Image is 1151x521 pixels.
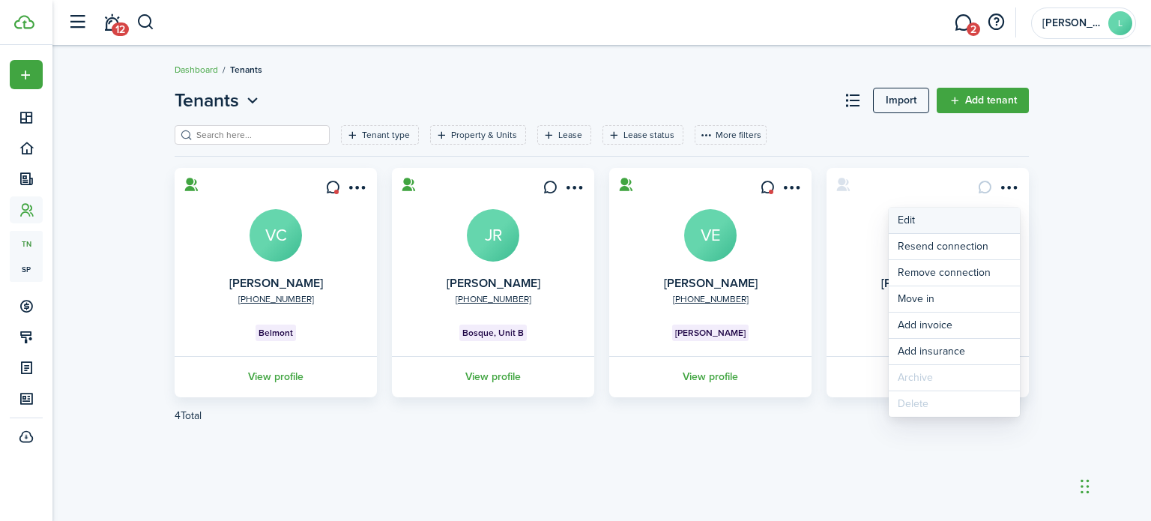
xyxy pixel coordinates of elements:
[10,256,43,282] a: sp
[889,313,1020,338] a: Add invoice
[602,125,683,145] filter-tag: Open filter
[695,125,767,145] button: More filters
[673,292,749,306] a: [PHONE_NUMBER]
[901,359,1151,521] iframe: Chat Widget
[10,231,43,256] a: tn
[889,234,1020,259] button: Resend connection
[684,209,737,262] a: VE
[537,125,591,145] filter-tag: Open filter
[561,180,585,200] button: Open menu
[607,356,814,397] a: View profile
[889,260,1020,286] button: Remove connection
[344,180,368,200] button: Open menu
[889,286,1020,312] a: Move in
[238,292,314,306] a: [PHONE_NUMBER]
[175,63,218,76] a: Dashboard
[390,356,596,397] a: View profile
[664,274,758,292] a: [PERSON_NAME]
[456,292,531,306] a: [PHONE_NUMBER]
[175,87,262,114] button: Open menu
[175,87,239,114] span: Tenants
[623,128,674,142] filter-tag-label: Lease status
[229,274,323,292] a: [PERSON_NAME]
[259,326,293,340] span: Belmont
[230,63,262,76] span: Tenants
[1081,464,1090,509] div: Drag
[362,128,410,142] filter-tag-label: Tenant type
[873,88,929,113] a: Import
[996,180,1020,200] button: Open menu
[675,326,746,340] span: [PERSON_NAME]
[889,208,1020,233] a: Edit
[779,180,803,200] button: Open menu
[250,209,302,262] a: VC
[467,209,519,262] a: JR
[175,87,262,114] button: Tenants
[558,128,582,142] filter-tag-label: Lease
[193,128,324,142] input: Search here...
[341,125,419,145] filter-tag: Open filter
[889,339,1020,364] button: Add insurance
[10,60,43,89] button: Open menu
[447,274,540,292] a: [PERSON_NAME]
[430,125,526,145] filter-tag: Open filter
[937,88,1029,113] a: Add tenant
[175,408,202,424] p: 4 Total
[172,356,379,397] a: View profile
[881,274,975,292] a: [PERSON_NAME]
[451,128,517,142] filter-tag-label: Property & Units
[462,326,524,340] span: Bosque, Unit B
